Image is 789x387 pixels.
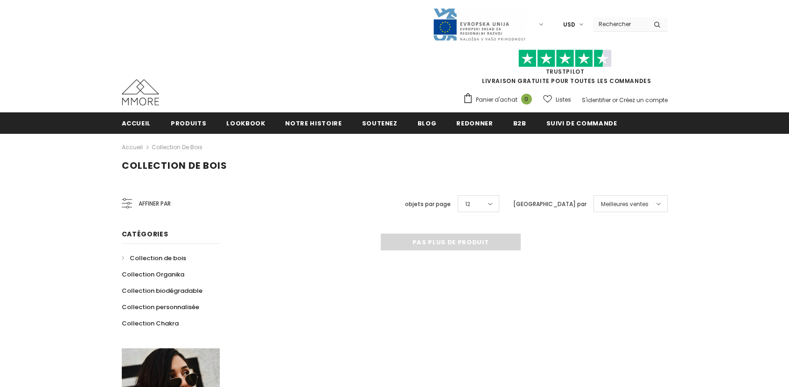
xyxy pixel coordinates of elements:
[122,79,159,105] img: Cas MMORE
[130,254,186,263] span: Collection de bois
[601,200,649,209] span: Meilleures ventes
[433,20,526,28] a: Javni Razpis
[582,96,611,104] a: S'identifier
[405,200,451,209] label: objets par page
[513,112,526,133] a: B2B
[122,319,179,328] span: Collection Chakra
[546,68,585,76] a: TrustPilot
[139,199,171,209] span: Affiner par
[122,286,202,295] span: Collection biodégradable
[563,20,575,29] span: USD
[285,112,342,133] a: Notre histoire
[122,112,151,133] a: Accueil
[546,119,617,128] span: Suivi de commande
[362,119,398,128] span: soutenez
[456,119,493,128] span: Redonner
[518,49,612,68] img: Faites confiance aux étoiles pilotes
[122,299,199,315] a: Collection personnalisée
[521,94,532,104] span: 0
[122,159,227,172] span: Collection de bois
[122,229,168,239] span: Catégories
[285,119,342,128] span: Notre histoire
[465,200,470,209] span: 12
[418,112,437,133] a: Blog
[171,119,206,128] span: Produits
[226,119,265,128] span: Lookbook
[546,112,617,133] a: Suivi de commande
[543,91,571,108] a: Listes
[513,200,587,209] label: [GEOGRAPHIC_DATA] par
[122,283,202,299] a: Collection biodégradable
[513,119,526,128] span: B2B
[433,7,526,41] img: Javni Razpis
[152,143,202,151] a: Collection de bois
[456,112,493,133] a: Redonner
[463,54,668,85] span: LIVRAISON GRATUITE POUR TOUTES LES COMMANDES
[122,303,199,311] span: Collection personnalisée
[362,112,398,133] a: soutenez
[122,250,186,266] a: Collection de bois
[122,315,179,332] a: Collection Chakra
[476,95,517,104] span: Panier d'achat
[226,112,265,133] a: Lookbook
[122,266,184,283] a: Collection Organika
[122,142,143,153] a: Accueil
[463,93,537,107] a: Panier d'achat 0
[556,95,571,104] span: Listes
[593,17,647,31] input: Search Site
[619,96,668,104] a: Créez un compte
[418,119,437,128] span: Blog
[122,119,151,128] span: Accueil
[612,96,618,104] span: or
[122,270,184,279] span: Collection Organika
[171,112,206,133] a: Produits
